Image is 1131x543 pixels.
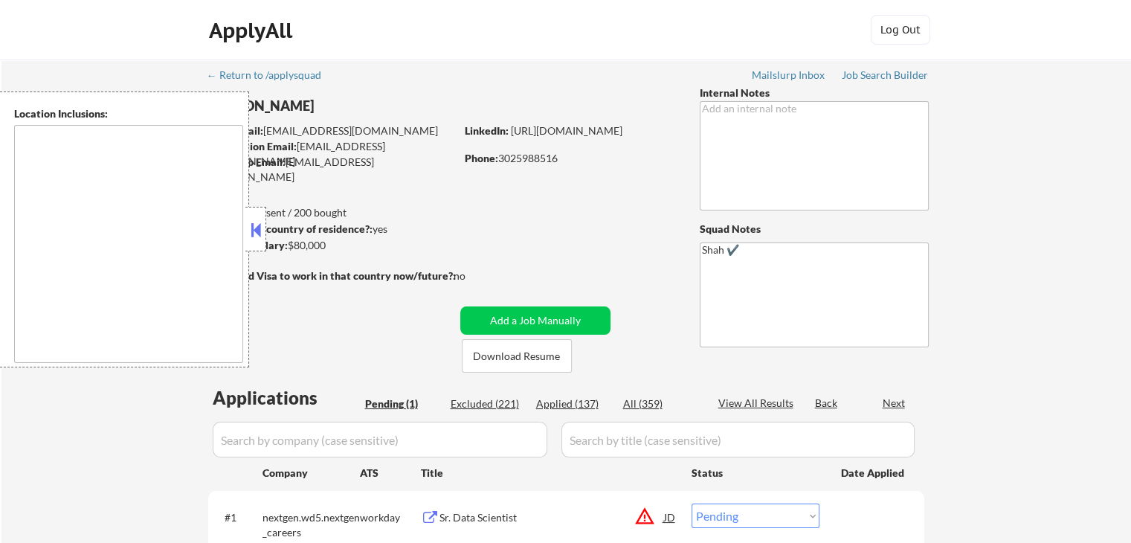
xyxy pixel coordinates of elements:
div: nextgen.wd5.nextgen_careers [262,510,360,539]
div: Title [421,466,677,481]
div: Internal Notes [700,86,929,100]
div: Squad Notes [700,222,929,237]
div: #1 [225,510,251,525]
a: Mailslurp Inbox [752,69,826,84]
div: Mailslurp Inbox [752,70,826,80]
div: ← Return to /applysquad [207,70,335,80]
div: Next [883,396,906,411]
div: Job Search Builder [842,70,929,80]
div: Applied (137) [536,396,610,411]
div: ATS [360,466,421,481]
div: Status [692,459,819,486]
div: [PERSON_NAME] [208,97,514,115]
div: workday [360,510,421,525]
button: Add a Job Manually [460,306,610,335]
div: Sr. Data Scientist [439,510,664,525]
div: Pending (1) [365,396,439,411]
div: ApplyAll [209,18,297,43]
strong: Can work in country of residence?: [207,222,373,235]
div: no [454,269,496,283]
div: Date Applied [841,466,906,481]
div: 3025988516 [465,151,675,166]
strong: Phone: [465,152,498,164]
div: $80,000 [207,238,455,253]
button: Download Resume [462,339,572,373]
div: 137 sent / 200 bought [207,205,455,220]
div: View All Results [718,396,798,411]
div: Back [815,396,839,411]
div: [EMAIL_ADDRESS][DOMAIN_NAME] [209,139,455,168]
input: Search by title (case sensitive) [561,422,915,457]
input: Search by company (case sensitive) [213,422,547,457]
div: Applications [213,389,360,407]
div: [EMAIL_ADDRESS][DOMAIN_NAME] [208,155,455,184]
button: Log Out [871,15,930,45]
div: All (359) [623,396,697,411]
div: JD [663,504,677,530]
div: Location Inclusions: [14,106,243,121]
strong: LinkedIn: [465,124,509,137]
a: ← Return to /applysquad [207,69,335,84]
div: Excluded (221) [451,396,525,411]
div: [EMAIL_ADDRESS][DOMAIN_NAME] [209,123,455,138]
div: yes [207,222,451,237]
button: warning_amber [634,506,655,527]
strong: Will need Visa to work in that country now/future?: [208,269,456,282]
a: [URL][DOMAIN_NAME] [511,124,622,137]
div: Company [262,466,360,481]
